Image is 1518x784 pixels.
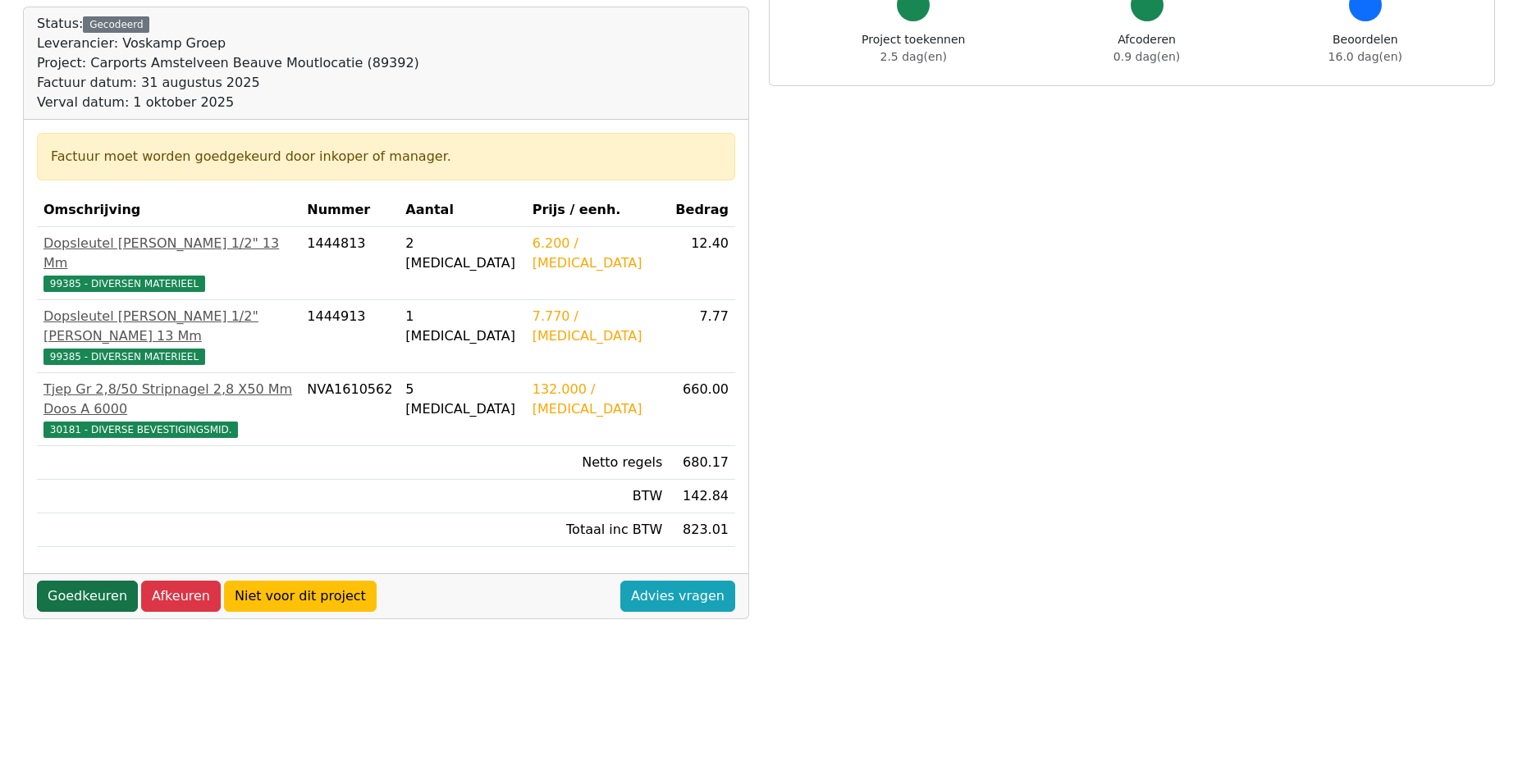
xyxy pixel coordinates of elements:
[43,307,294,346] div: Dopsleutel [PERSON_NAME] 1/2" [PERSON_NAME] 13 Mm
[880,50,947,63] span: 2.5 dag(en)
[669,446,735,480] td: 680.17
[37,53,419,73] div: Project: Carports Amstelveen Beauve Moutlocatie (89392)
[43,380,294,439] a: Tjep Gr 2,8/50 Stripnagel 2,8 X50 Mm Doos A 600030181 - DIVERSE BEVESTIGINGSMID.
[1328,50,1402,63] span: 16.0 dag(en)
[526,194,670,227] th: Prijs / eenh.
[37,34,419,53] div: Leverancier: Voskamp Groep
[300,194,399,227] th: Nummer
[405,234,519,273] div: 2 [MEDICAL_DATA]
[37,581,138,612] a: Goedkeuren
[1113,31,1180,66] div: Afcoderen
[669,300,735,373] td: 7.77
[399,194,525,227] th: Aantal
[862,31,965,66] div: Project toekennen
[37,14,419,112] div: Status:
[43,234,294,273] div: Dopsleutel [PERSON_NAME] 1/2" 13 Mm
[669,373,735,446] td: 660.00
[526,480,670,513] td: BTW
[405,380,519,419] div: 5 [MEDICAL_DATA]
[405,307,519,346] div: 1 [MEDICAL_DATA]
[43,380,294,419] div: Tjep Gr 2,8/50 Stripnagel 2,8 X50 Mm Doos A 6000
[37,194,300,227] th: Omschrijving
[669,513,735,547] td: 823.01
[141,581,221,612] a: Afkeuren
[37,73,419,93] div: Factuur datum: 31 augustus 2025
[1328,31,1402,66] div: Beoordelen
[43,349,205,365] span: 99385 - DIVERSEN MATERIEEL
[300,373,399,446] td: NVA1610562
[533,234,663,273] div: 6.200 / [MEDICAL_DATA]
[533,307,663,346] div: 7.770 / [MEDICAL_DATA]
[224,581,377,612] a: Niet voor dit project
[1113,50,1180,63] span: 0.9 dag(en)
[533,380,663,419] div: 132.000 / [MEDICAL_DATA]
[526,513,670,547] td: Totaal inc BTW
[37,93,419,112] div: Verval datum: 1 oktober 2025
[669,480,735,513] td: 142.84
[300,227,399,300] td: 1444813
[43,422,238,438] span: 30181 - DIVERSE BEVESTIGINGSMID.
[669,227,735,300] td: 12.40
[620,581,735,612] a: Advies vragen
[43,276,205,292] span: 99385 - DIVERSEN MATERIEEL
[526,446,670,480] td: Netto regels
[83,16,149,33] div: Gecodeerd
[51,147,721,166] div: Factuur moet worden goedgekeurd door inkoper of manager.
[43,307,294,366] a: Dopsleutel [PERSON_NAME] 1/2" [PERSON_NAME] 13 Mm99385 - DIVERSEN MATERIEEL
[300,300,399,373] td: 1444913
[43,234,294,293] a: Dopsleutel [PERSON_NAME] 1/2" 13 Mm99385 - DIVERSEN MATERIEEL
[669,194,735,227] th: Bedrag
